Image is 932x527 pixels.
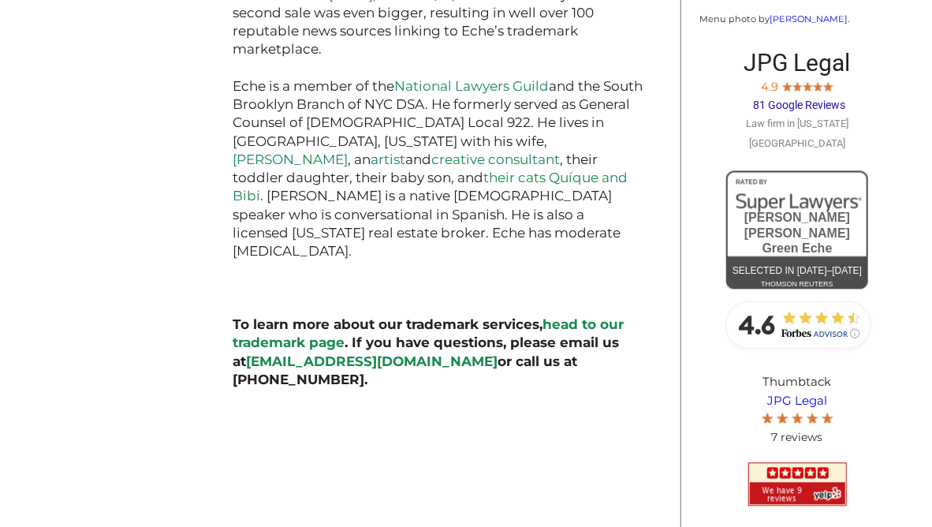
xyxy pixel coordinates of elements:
[726,262,868,280] div: Selected in [DATE]–[DATE]
[744,59,851,150] a: JPG Legal 4.9 81 Google Reviews Law firm in [US_STATE][GEOGRAPHIC_DATA]
[431,151,560,167] a: creative consultant
[233,151,348,167] a: [PERSON_NAME]
[371,151,405,167] a: artist
[726,170,868,289] a: [PERSON_NAME] [PERSON_NAME]Green EcheSelected in [DATE]–[DATE]thomson reuters
[712,391,883,409] a: JPG Legal
[726,210,868,256] div: [PERSON_NAME] [PERSON_NAME] Green Eche
[823,80,833,91] img: Screen-Shot-2017-10-03-at-11.31.22-PM.jpg
[807,410,818,423] img: Screen-Shot-2017-10-03-at-11.31.22-PM.jpg
[777,410,788,423] img: Screen-Shot-2017-10-03-at-11.31.22-PM.jpg
[770,13,848,24] a: [PERSON_NAME]
[803,80,813,91] img: Screen-Shot-2017-10-03-at-11.31.22-PM.jpg
[700,13,850,24] small: Menu photo by .
[744,49,851,77] span: JPG Legal
[761,79,778,94] span: 4.9
[782,80,792,91] img: Screen-Shot-2017-10-03-at-11.31.22-PM.jpg
[792,80,803,91] img: Screen-Shot-2017-10-03-at-11.31.22-PM.jpg
[233,316,624,387] strong: To learn more about our trademark services, . If you have questions, please email us at or call u...
[772,430,823,444] span: 7 reviews
[762,410,774,423] img: Screen-Shot-2017-10-03-at-11.31.22-PM.jpg
[792,410,803,423] img: Screen-Shot-2017-10-03-at-11.31.22-PM.jpg
[394,78,549,94] a: National Lawyers Guild
[233,59,643,297] p: Eche is a member of the and the South Brooklyn Branch of NYC DSA. He formerly served as General C...
[822,410,833,423] img: Screen-Shot-2017-10-03-at-11.31.22-PM.jpg
[748,462,847,506] img: JPG Legal
[746,118,848,148] span: Law firm in [US_STATE][GEOGRAPHIC_DATA]
[813,80,823,91] img: Screen-Shot-2017-10-03-at-11.31.22-PM.jpg
[726,275,868,293] div: thomson reuters
[246,353,498,369] a: [EMAIL_ADDRESS][DOMAIN_NAME]
[700,361,895,458] div: Thumbtack
[753,99,845,111] span: 81 Google Reviews
[718,293,876,356] img: Forbes-Advisor-Rating-JPG-Legal.jpg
